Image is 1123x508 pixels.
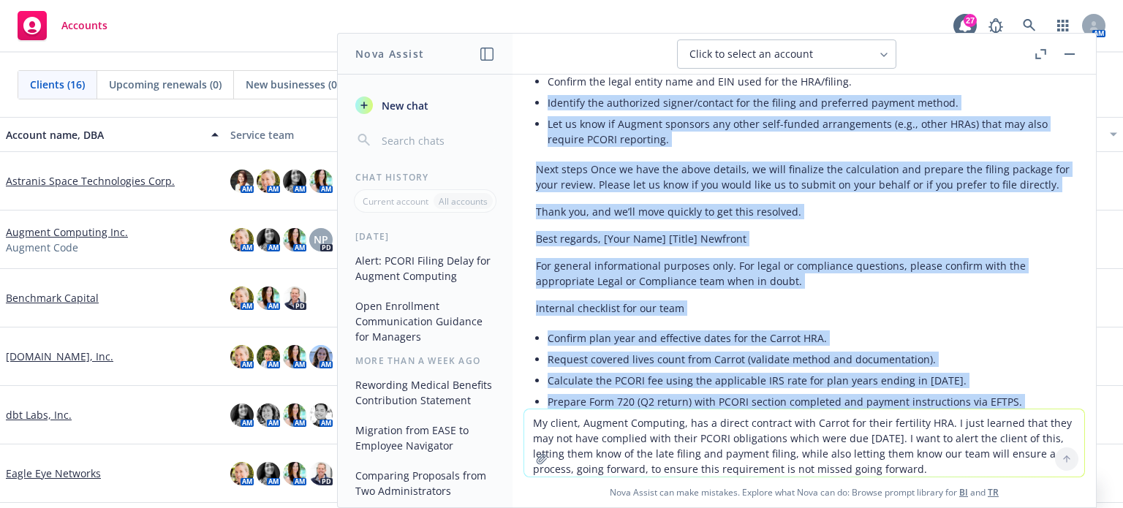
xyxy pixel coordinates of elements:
[349,249,501,288] button: Alert: PCORI Filing Delay for Augment Computing
[109,77,222,92] span: Upcoming renewals (0)
[439,195,488,208] p: All accounts
[314,232,328,247] span: NP
[349,294,501,349] button: Open Enrollment Communication Guidance for Managers
[257,170,280,193] img: photo
[283,228,306,251] img: photo
[349,463,501,503] button: Comparing Proposals from Two Administrators
[338,230,513,243] div: [DATE]
[6,240,78,255] span: Augment Code
[257,345,280,368] img: photo
[548,71,1073,92] li: Confirm the legal entity name and EIN used for the HRA/filing.
[230,127,443,143] div: Service team
[689,47,813,61] span: Click to select an account
[349,92,501,118] button: New chat
[309,345,333,368] img: photo
[677,39,896,69] button: Click to select an account
[548,327,1073,349] li: Confirm plan year and effective dates for the Carrot HRA.
[981,11,1010,40] a: Report a Bug
[959,486,968,498] a: BI
[309,403,333,427] img: photo
[536,300,1073,316] p: Internal checklist for our team
[6,173,175,189] a: Astranis Space Technologies Corp.
[536,162,1073,192] p: Next steps Once we have the above details, we will finalize the calculation and prepare the filin...
[309,462,333,485] img: photo
[379,130,495,151] input: Search chats
[257,403,280,427] img: photo
[6,290,99,306] a: Benchmark Capital
[246,77,340,92] span: New businesses (0)
[230,345,254,368] img: photo
[257,287,280,310] img: photo
[6,466,101,481] a: Eagle Eye Networks
[1048,11,1078,40] a: Switch app
[536,204,1073,219] p: Thank you, and we’ll move quickly to get this resolved.
[536,258,1073,289] p: For general informational purposes only. For legal or compliance questions, please confirm with t...
[283,287,306,310] img: photo
[224,117,449,152] button: Service team
[338,171,513,183] div: Chat History
[257,462,280,485] img: photo
[536,231,1073,246] p: Best regards, [Your Name] [Title] Newfront
[230,462,254,485] img: photo
[283,403,306,427] img: photo
[283,345,306,368] img: photo
[6,127,203,143] div: Account name, DBA
[338,355,513,367] div: More than a week ago
[12,5,113,46] a: Accounts
[257,228,280,251] img: photo
[6,407,72,422] a: dbt Labs, Inc.
[548,92,1073,113] li: Identify the authorized signer/contact for the filing and preferred payment method.
[548,113,1073,150] li: Let us know if Augment sponsors any other self-funded arrangements (e.g., other HRAs) that may al...
[230,170,254,193] img: photo
[349,418,501,458] button: Migration from EASE to Employee Navigator
[309,170,333,193] img: photo
[355,46,424,61] h1: Nova Assist
[548,370,1073,391] li: Calculate the PCORI fee using the applicable IRS rate for plan years ending in [DATE].
[988,486,999,498] a: TR
[6,349,113,364] a: [DOMAIN_NAME], Inc.
[30,77,85,92] span: Clients (16)
[548,391,1073,412] li: Prepare Form 720 (Q2 return) with PCORI section completed and payment instructions via EFTPS.
[61,20,107,31] span: Accounts
[230,287,254,310] img: photo
[349,373,501,412] button: Rewording Medical Benefits Contribution Statement
[6,224,128,240] a: Augment Computing Inc.
[548,349,1073,370] li: Request covered lives count from Carrot (validate method and documentation).
[379,98,428,113] span: New chat
[363,195,428,208] p: Current account
[283,462,306,485] img: photo
[230,403,254,427] img: photo
[283,170,306,193] img: photo
[518,477,1090,507] span: Nova Assist can make mistakes. Explore what Nova can do: Browse prompt library for and
[1015,11,1044,40] a: Search
[230,228,254,251] img: photo
[964,14,977,27] div: 27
